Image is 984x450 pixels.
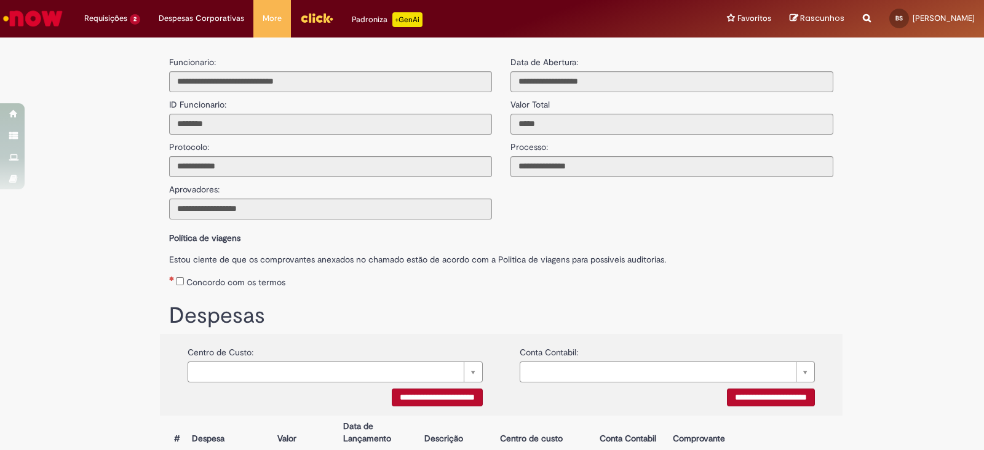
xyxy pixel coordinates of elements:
label: Conta Contabil: [520,340,578,358]
label: Data de Abertura: [510,56,578,68]
img: click_logo_yellow_360x200.png [300,9,333,27]
span: Requisições [84,12,127,25]
span: BS [895,14,903,22]
div: Padroniza [352,12,423,27]
span: [PERSON_NAME] [913,13,975,23]
span: More [263,12,282,25]
label: Processo: [510,135,548,153]
a: Rascunhos [790,13,844,25]
label: Concordo com os termos [186,276,285,288]
a: Limpar campo {0} [520,361,815,382]
p: +GenAi [392,12,423,27]
span: Despesas Corporativas [159,12,244,25]
label: Valor Total [510,92,550,111]
span: Favoritos [737,12,771,25]
b: Política de viagens [169,232,240,243]
label: Protocolo: [169,135,209,153]
label: ID Funcionario: [169,92,226,111]
a: Limpar campo {0} [188,361,483,382]
label: Aprovadores: [169,177,220,195]
img: ServiceNow [1,6,65,31]
label: Funcionario: [169,56,216,68]
label: Estou ciente de que os comprovantes anexados no chamado estão de acordo com a Politica de viagens... [169,247,833,266]
label: Centro de Custo: [188,340,253,358]
span: Rascunhos [800,12,844,24]
span: 2 [130,14,140,25]
h1: Despesas [169,304,833,328]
